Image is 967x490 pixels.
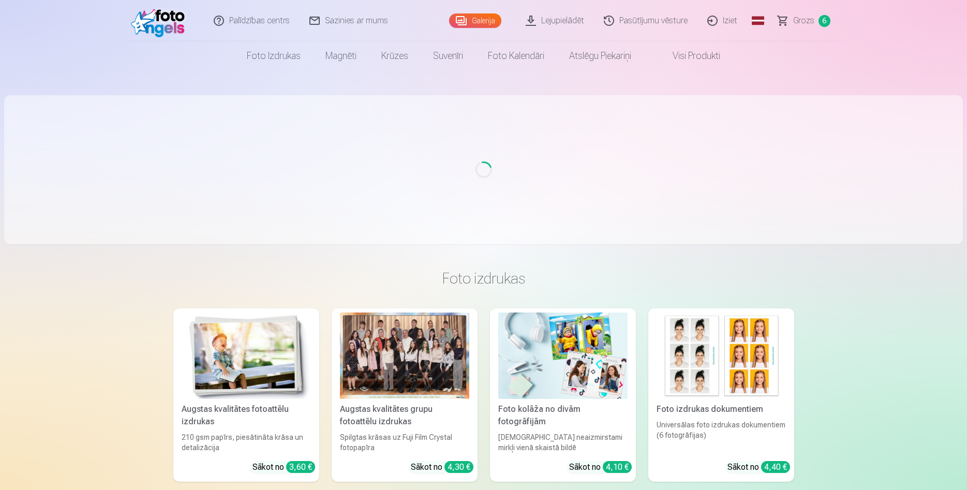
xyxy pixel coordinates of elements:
[657,313,786,399] img: Foto izdrukas dokumentiem
[182,269,786,288] h3: Foto izdrukas
[819,15,830,27] span: 6
[369,41,421,70] a: Krūzes
[652,420,790,453] div: Universālas foto izdrukas dokumentiem (6 fotogrāfijas)
[234,41,313,70] a: Foto izdrukas
[644,41,733,70] a: Visi produkti
[182,313,311,399] img: Augstas kvalitātes fotoattēlu izdrukas
[336,432,473,453] div: Spilgtas krāsas uz Fuji Film Crystal fotopapīra
[252,461,315,473] div: Sākot no
[727,461,790,473] div: Sākot no
[569,461,632,473] div: Sākot no
[648,308,794,482] a: Foto izdrukas dokumentiemFoto izdrukas dokumentiemUniversālas foto izdrukas dokumentiem (6 fotogr...
[475,41,557,70] a: Foto kalendāri
[411,461,473,473] div: Sākot no
[449,13,501,28] a: Galerija
[336,403,473,428] div: Augstas kvalitātes grupu fotoattēlu izdrukas
[652,403,790,415] div: Foto izdrukas dokumentiem
[494,403,632,428] div: Foto kolāža no divām fotogrāfijām
[490,308,636,482] a: Foto kolāža no divām fotogrāfijāmFoto kolāža no divām fotogrāfijām[DEMOGRAPHIC_DATA] neaizmirstam...
[498,313,628,399] img: Foto kolāža no divām fotogrāfijām
[313,41,369,70] a: Magnēti
[444,461,473,473] div: 4,30 €
[286,461,315,473] div: 3,60 €
[421,41,475,70] a: Suvenīri
[761,461,790,473] div: 4,40 €
[131,4,190,37] img: /fa1
[557,41,644,70] a: Atslēgu piekariņi
[603,461,632,473] div: 4,10 €
[494,432,632,453] div: [DEMOGRAPHIC_DATA] neaizmirstami mirkļi vienā skaistā bildē
[177,432,315,453] div: 210 gsm papīrs, piesātināta krāsa un detalizācija
[173,308,319,482] a: Augstas kvalitātes fotoattēlu izdrukasAugstas kvalitātes fotoattēlu izdrukas210 gsm papīrs, piesā...
[793,14,814,27] span: Grozs
[332,308,478,482] a: Augstas kvalitātes grupu fotoattēlu izdrukasSpilgtas krāsas uz Fuji Film Crystal fotopapīraSākot ...
[177,403,315,428] div: Augstas kvalitātes fotoattēlu izdrukas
